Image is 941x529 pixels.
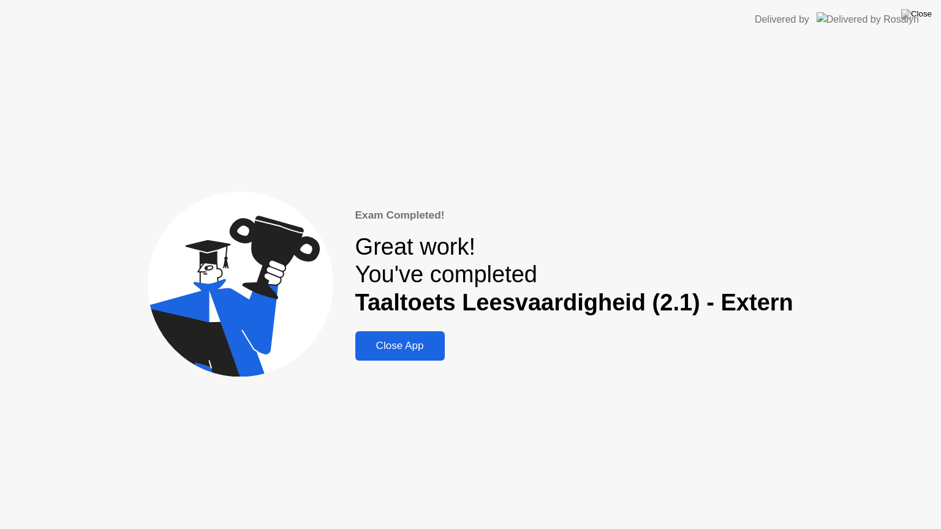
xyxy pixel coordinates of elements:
b: Taaltoets Leesvaardigheid (2.1) - Extern [355,290,793,315]
div: Great work! You've completed [355,233,793,317]
button: Close App [355,331,445,361]
div: Exam Completed! [355,208,793,223]
img: Delivered by Rosalyn [817,12,919,26]
img: Close [901,9,932,19]
div: Close App [359,340,441,352]
div: Delivered by [755,12,809,27]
